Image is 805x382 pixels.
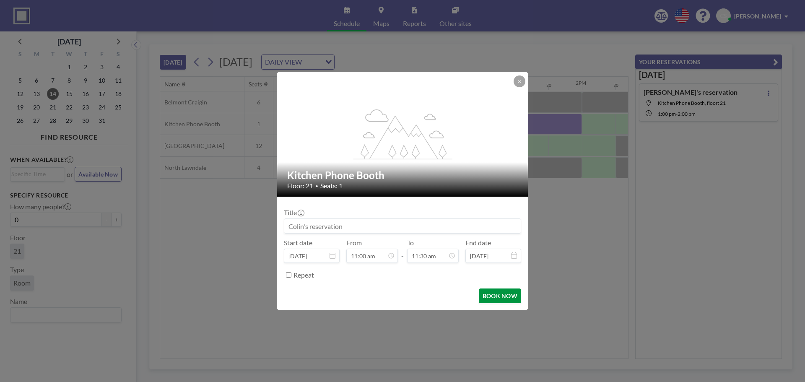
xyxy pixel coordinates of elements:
[287,169,519,182] h2: Kitchen Phone Booth
[320,182,343,190] span: Seats: 1
[284,219,521,233] input: Colin's reservation
[353,109,452,159] g: flex-grow: 1.2;
[284,208,304,217] label: Title
[287,182,313,190] span: Floor: 21
[401,242,404,260] span: -
[407,239,414,247] label: To
[479,288,521,303] button: BOOK NOW
[465,239,491,247] label: End date
[315,183,318,189] span: •
[284,239,312,247] label: Start date
[346,239,362,247] label: From
[293,271,314,279] label: Repeat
